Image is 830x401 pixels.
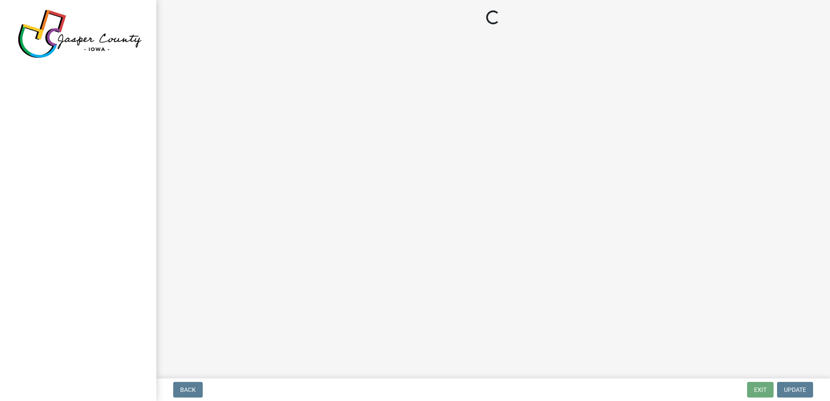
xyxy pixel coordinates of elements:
button: Update [777,382,813,398]
button: Back [173,382,203,398]
button: Exit [747,382,774,398]
img: Jasper County, Iowa [17,9,142,59]
span: Back [180,386,196,393]
span: Update [784,386,806,393]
